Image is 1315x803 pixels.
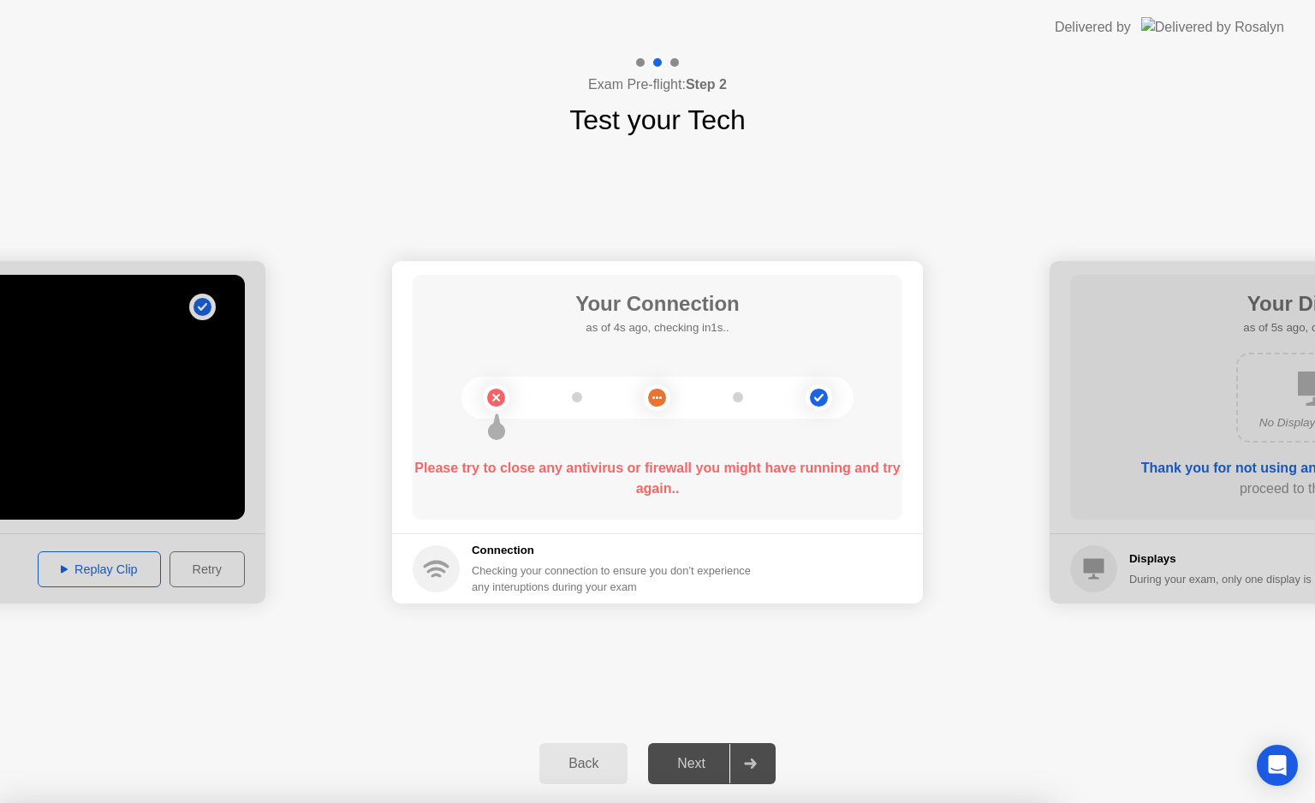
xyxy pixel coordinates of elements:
div: Open Intercom Messenger [1257,745,1298,786]
h5: Connection [472,542,761,559]
div: Delivered by [1055,17,1131,38]
b: Please try to close any antivirus or firewall you might have running and try again.. [414,461,900,496]
h1: Test your Tech [569,99,746,140]
b: Step 2 [686,77,727,92]
div: Checking your connection to ensure you don’t experience any interuptions during your exam [472,562,761,595]
h1: Your Connection [575,288,740,319]
h4: Exam Pre-flight: [588,74,727,95]
div: Next [653,756,729,771]
h5: as of 4s ago, checking in1s.. [575,319,740,336]
div: Back [544,756,622,771]
img: Delivered by Rosalyn [1141,17,1284,37]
